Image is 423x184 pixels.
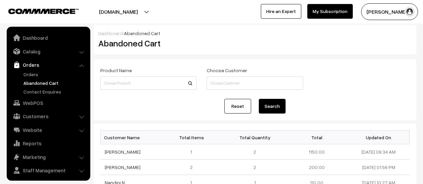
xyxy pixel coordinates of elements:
[105,149,140,155] a: [PERSON_NAME]
[101,131,163,144] th: Customer Name
[286,160,348,175] td: 200.00
[22,71,88,78] a: Orders
[405,7,415,17] img: user
[162,131,224,144] th: Total Items
[162,144,224,160] td: 1
[307,4,353,19] a: My Subscription
[224,144,286,160] td: 2
[207,76,303,90] input: Choose Customer
[224,131,286,144] th: Total Quantity
[8,110,88,122] a: Customers
[8,164,88,176] a: Staff Management
[224,99,251,114] a: Reset
[100,76,197,90] input: Choose Product
[8,9,79,14] img: COMMMERCE
[8,124,88,136] a: Website
[224,160,286,175] td: 2
[261,4,301,19] a: Hire an Expert
[100,67,132,74] label: Product Name
[8,137,88,149] a: Reports
[8,59,88,71] a: Orders
[207,67,247,74] label: Choose Customer
[162,160,224,175] td: 2
[259,99,286,114] button: Search
[98,30,123,36] a: Dashboard
[105,164,140,170] a: [PERSON_NAME]
[8,7,67,15] a: COMMMERCE
[361,3,418,20] button: [PERSON_NAME]
[98,38,196,48] h2: Abandoned Cart
[8,151,88,163] a: Marketing
[348,131,410,144] th: Updated On
[8,97,88,109] a: WebPOS
[124,30,160,36] span: Abandoned Cart
[76,3,161,20] button: [DOMAIN_NAME]
[348,160,410,175] td: [DATE] 01:56 PM
[22,88,88,95] a: Contact Enquires
[286,131,348,144] th: Total
[8,45,88,57] a: Catalog
[348,144,410,160] td: [DATE] 09:34 AM
[286,144,348,160] td: 1150.00
[8,32,88,44] a: Dashboard
[98,30,412,37] div: /
[22,79,88,86] a: Abandoned Cart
